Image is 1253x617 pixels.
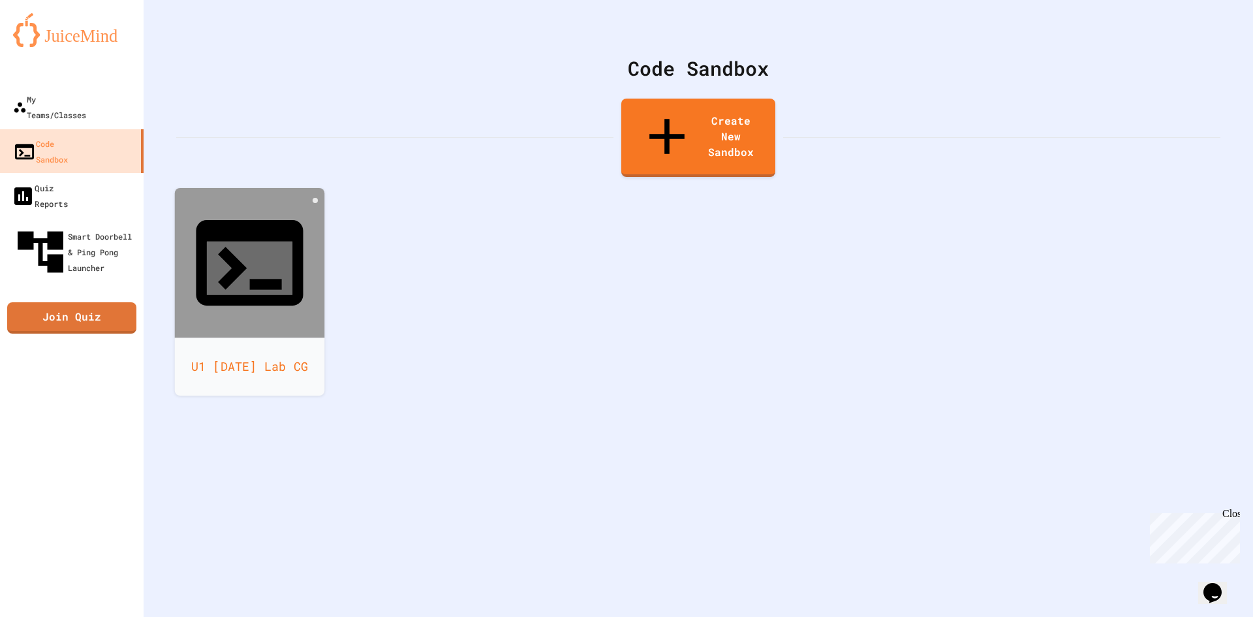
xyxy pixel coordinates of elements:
[13,225,138,279] div: Smart Doorbell & Ping Pong Launcher
[175,338,325,396] div: U1 [DATE] Lab CG
[7,302,136,334] a: Join Quiz
[13,136,68,167] div: Code Sandbox
[1198,565,1240,604] iframe: chat widget
[13,13,131,47] img: logo-orange.svg
[176,54,1220,83] div: Code Sandbox
[175,188,325,396] a: U1 [DATE] Lab CG
[5,5,90,83] div: Chat with us now!Close
[621,99,775,177] a: Create New Sandbox
[1145,508,1240,563] iframe: chat widget
[11,180,67,212] div: Quiz Reports
[13,91,86,123] div: My Teams/Classes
